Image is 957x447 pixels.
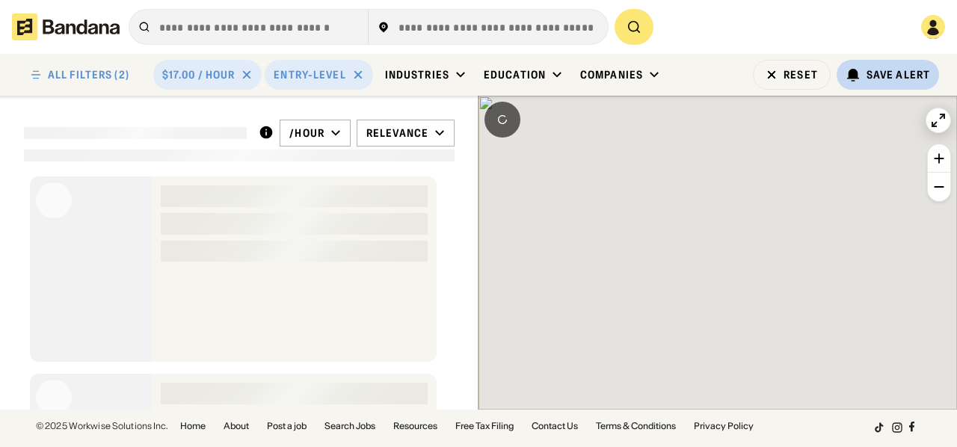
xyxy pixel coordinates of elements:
a: Privacy Policy [694,422,754,431]
img: Bandana logotype [12,13,120,40]
a: Home [180,422,206,431]
div: Save Alert [867,68,930,81]
div: Relevance [366,126,428,140]
div: ALL FILTERS (2) [48,70,129,80]
a: Post a job [267,422,307,431]
div: grid [24,170,455,410]
a: Search Jobs [324,422,375,431]
a: About [224,422,249,431]
a: Free Tax Filing [455,422,514,431]
div: $17.00 / hour [162,68,236,81]
a: Terms & Conditions [596,422,676,431]
div: Reset [784,70,818,80]
div: Industries [385,68,449,81]
a: Contact Us [532,422,578,431]
div: © 2025 Workwise Solutions Inc. [36,422,168,431]
div: /hour [289,126,324,140]
div: Entry-Level [274,68,345,81]
div: Education [484,68,546,81]
a: Resources [393,422,437,431]
div: Companies [580,68,643,81]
